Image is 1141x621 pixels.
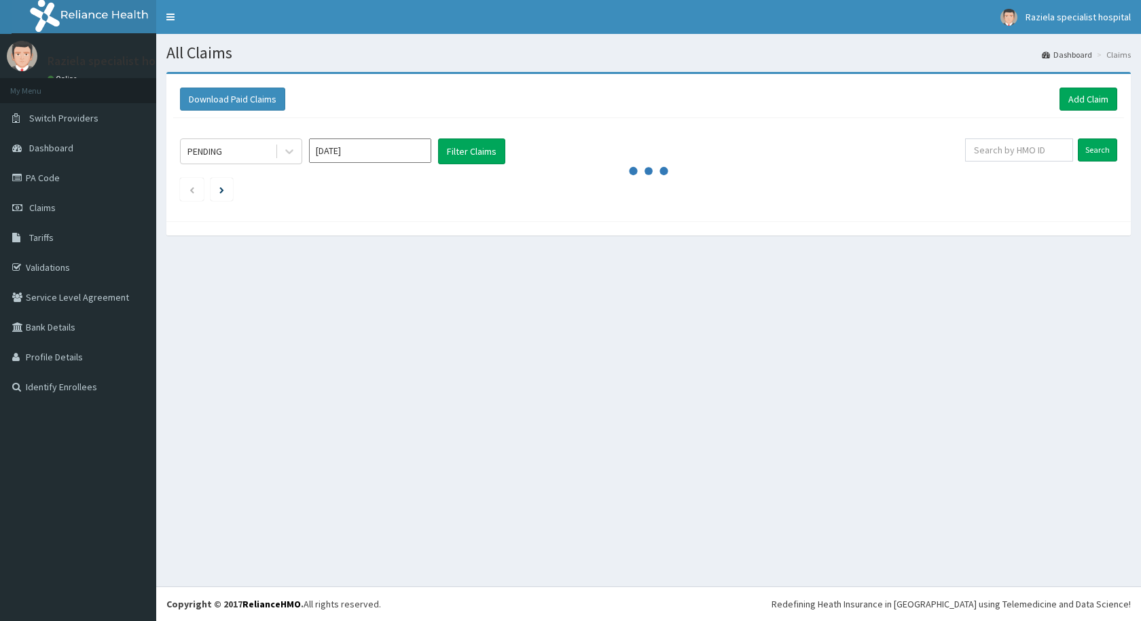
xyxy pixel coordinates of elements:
a: Online [48,74,80,83]
svg: audio-loading [628,151,669,191]
input: Search by HMO ID [965,138,1073,162]
p: Raziela specialist hospital [48,55,185,67]
img: User Image [1000,9,1017,26]
span: Dashboard [29,142,73,154]
a: Add Claim [1059,88,1117,111]
button: Download Paid Claims [180,88,285,111]
a: Dashboard [1042,49,1092,60]
a: RelianceHMO [242,598,301,610]
a: Next page [219,183,224,195]
button: Filter Claims [438,138,505,164]
div: Redefining Heath Insurance in [GEOGRAPHIC_DATA] using Telemedicine and Data Science! [772,597,1131,611]
div: PENDING [187,145,222,158]
li: Claims [1093,49,1131,60]
strong: Copyright © 2017 . [166,598,304,610]
span: Tariffs [29,231,54,244]
span: Raziela specialist hospital [1026,11,1131,23]
input: Search [1078,138,1117,162]
h1: All Claims [166,44,1131,62]
input: Select Month and Year [309,138,431,163]
footer: All rights reserved. [156,586,1141,621]
span: Switch Providers [29,112,98,124]
span: Claims [29,202,56,214]
img: User Image [7,41,37,71]
a: Previous page [189,183,195,195]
